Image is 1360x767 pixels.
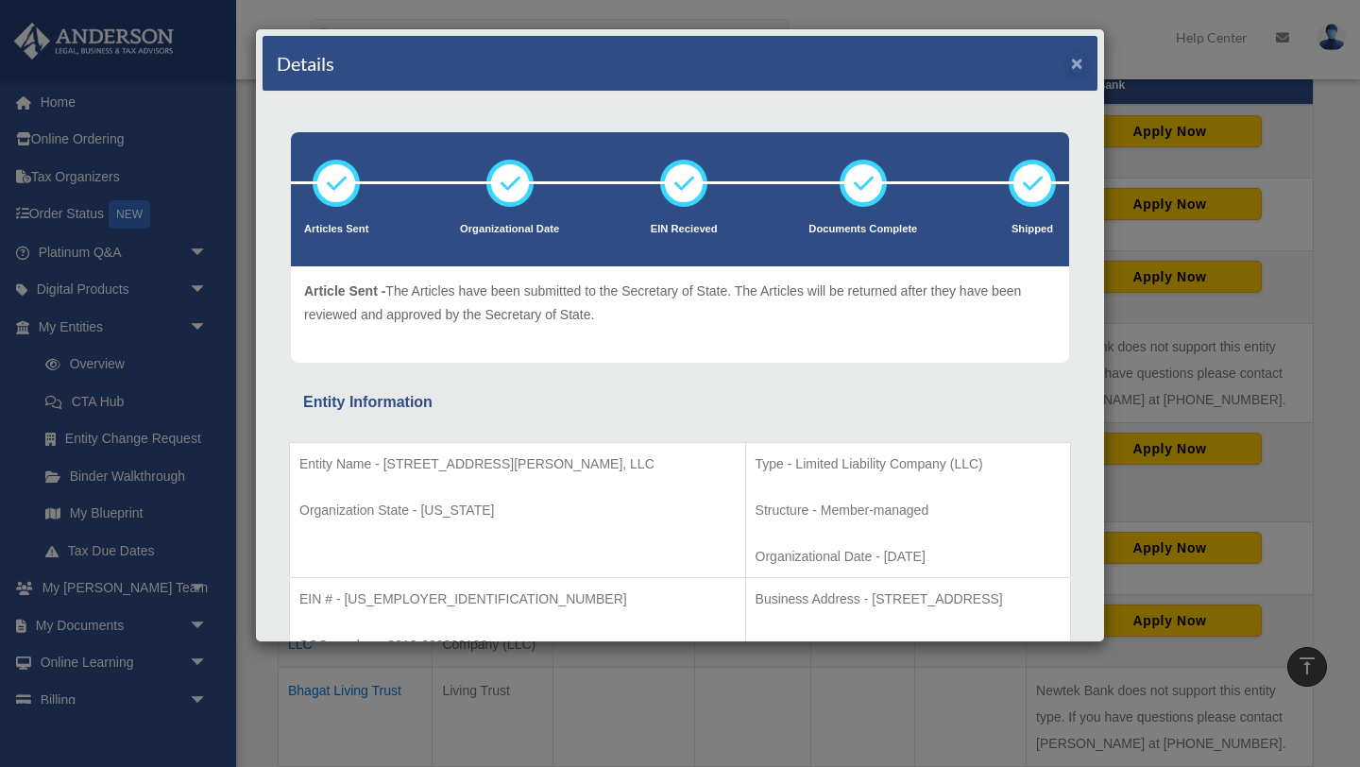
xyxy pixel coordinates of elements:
[756,499,1061,522] p: Structure - Member-managed
[756,545,1061,569] p: Organizational Date - [DATE]
[277,50,334,77] h4: Details
[756,452,1061,476] p: Type - Limited Liability Company (LLC)
[808,220,917,239] p: Documents Complete
[303,389,1057,416] div: Entity Information
[304,220,368,239] p: Articles Sent
[304,283,385,298] span: Article Sent -
[651,220,718,239] p: EIN Recieved
[299,499,736,522] p: Organization State - [US_STATE]
[1009,220,1056,239] p: Shipped
[299,634,736,657] p: SOS number - 2018-000822196
[299,452,736,476] p: Entity Name - [STREET_ADDRESS][PERSON_NAME], LLC
[756,588,1061,611] p: Business Address - [STREET_ADDRESS]
[304,280,1056,326] p: The Articles have been submitted to the Secretary of State. The Articles will be returned after t...
[299,588,736,611] p: EIN # - [US_EMPLOYER_IDENTIFICATION_NUMBER]
[460,220,559,239] p: Organizational Date
[1071,53,1083,73] button: ×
